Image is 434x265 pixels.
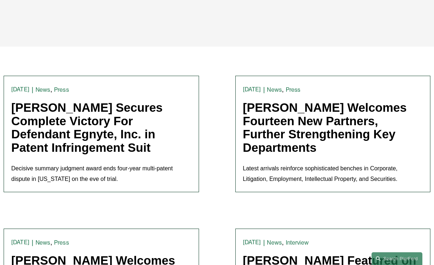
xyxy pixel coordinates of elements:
[50,86,52,93] span: ,
[267,86,282,93] a: News
[54,239,69,246] a: Press
[286,239,309,246] a: Interview
[11,87,29,92] time: [DATE]
[36,86,50,93] a: News
[243,101,407,154] a: [PERSON_NAME] Welcomes Fourteen New Partners, Further Strengthening Key Departments
[50,238,52,246] span: ,
[11,101,163,154] a: [PERSON_NAME] Secures Complete Victory For Defendant Egnyte, Inc. in Patent Infringement Suit
[11,240,29,245] time: [DATE]
[267,239,282,246] a: News
[54,86,69,93] a: Press
[11,163,191,185] p: Decisive summary judgment award ends four-year multi-patent dispute in [US_STATE] on the eve of t...
[243,163,423,185] p: Latest arrivals reinforce sophisticated benches in Corporate, Litigation, Employment, Intellectua...
[243,87,261,92] time: [DATE]
[286,86,301,93] a: Press
[243,240,261,245] time: [DATE]
[282,238,284,246] span: ,
[282,86,284,93] span: ,
[36,239,50,246] a: News
[372,252,422,265] a: Search this site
